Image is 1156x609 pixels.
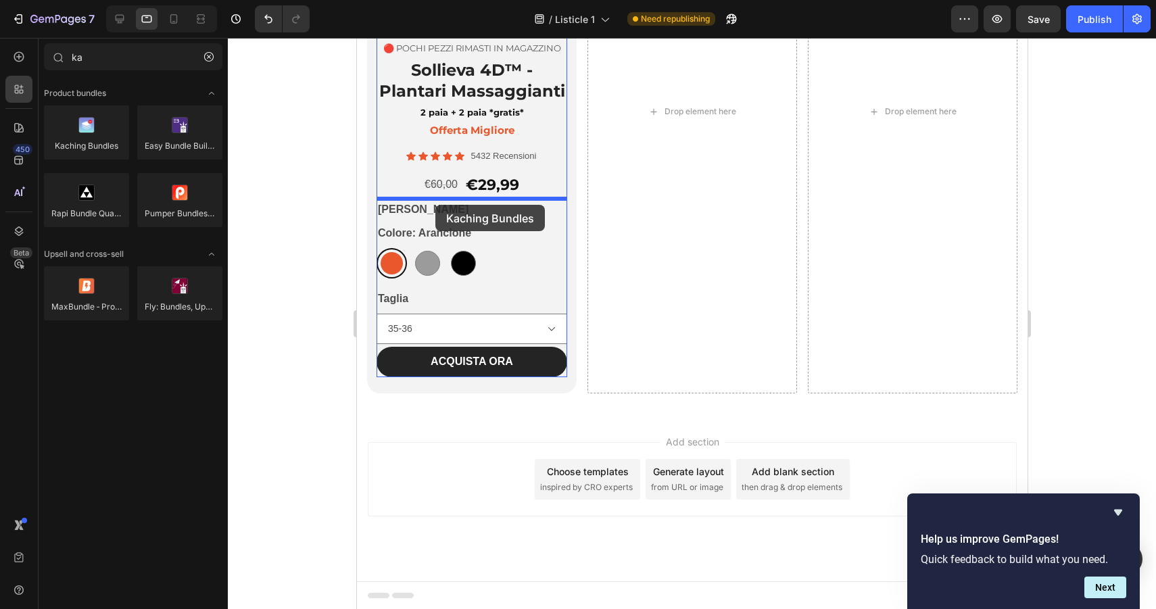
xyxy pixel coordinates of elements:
button: Next question [1084,577,1126,598]
iframe: Design area [357,38,1028,609]
input: Search Shopify Apps [44,43,222,70]
button: 7 [5,5,101,32]
span: Toggle open [201,82,222,104]
span: / [549,12,552,26]
span: Product bundles [44,87,106,99]
h2: Help us improve GemPages! [921,531,1126,547]
div: Undo/Redo [255,5,310,32]
div: Beta [10,247,32,258]
span: Need republishing [641,13,710,25]
span: Toggle open [201,243,222,265]
button: Publish [1066,5,1123,32]
button: Save [1016,5,1061,32]
div: Help us improve GemPages! [921,504,1126,598]
p: Quick feedback to build what you need. [921,553,1126,566]
button: Hide survey [1110,504,1126,520]
span: Upsell and cross-sell [44,248,124,260]
div: Publish [1078,12,1111,26]
p: 7 [89,11,95,27]
span: Save [1028,14,1050,25]
span: Listicle 1 [555,12,595,26]
div: 450 [13,144,32,155]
